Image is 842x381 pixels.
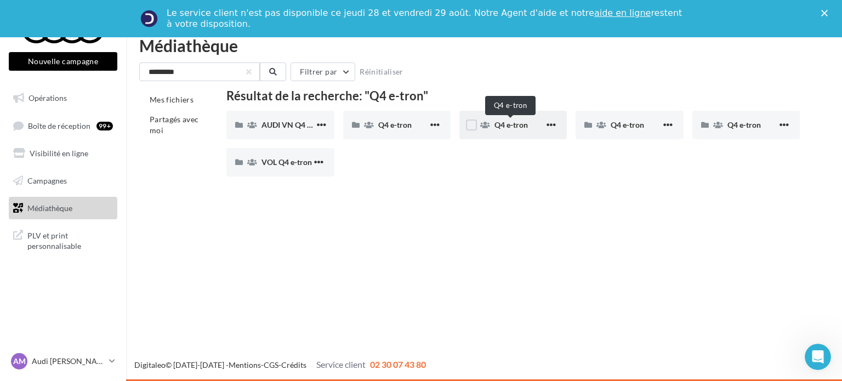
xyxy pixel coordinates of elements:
[27,228,113,252] span: PLV et print personnalisable
[316,359,366,369] span: Service client
[13,356,26,367] span: AM
[805,344,831,370] iframe: Intercom live chat
[378,120,412,129] span: Q4 e-tron
[134,360,426,369] span: © [DATE]-[DATE] - - -
[261,157,312,167] span: VOL Q4 e-tron
[29,93,67,103] span: Opérations
[96,122,113,130] div: 99+
[7,114,120,138] a: Boîte de réception99+
[727,120,761,129] span: Q4 e-tron
[261,120,363,129] span: AUDI VN Q4 e-tron sans offre
[611,120,644,129] span: Q4 e-tron
[229,360,261,369] a: Mentions
[9,52,117,71] button: Nouvelle campagne
[32,356,105,367] p: Audi [PERSON_NAME]
[226,90,800,102] div: Résultat de la recherche: "Q4 e-tron"
[7,224,120,256] a: PLV et print personnalisable
[355,65,408,78] button: Réinitialiser
[140,10,158,27] img: Profile image for Service-Client
[150,95,194,104] span: Mes fichiers
[139,37,829,54] div: Médiathèque
[821,10,832,16] div: Fermer
[27,203,72,212] span: Médiathèque
[485,96,536,115] div: Q4 e-tron
[7,142,120,165] a: Visibilité en ligne
[594,8,651,18] a: aide en ligne
[291,62,355,81] button: Filtrer par
[150,115,199,135] span: Partagés avec moi
[281,360,306,369] a: Crédits
[7,87,120,110] a: Opérations
[9,351,117,372] a: AM Audi [PERSON_NAME]
[28,121,90,130] span: Boîte de réception
[264,360,278,369] a: CGS
[167,8,684,30] div: Le service client n'est pas disponible ce jeudi 28 et vendredi 29 août. Notre Agent d'aide et not...
[7,169,120,192] a: Campagnes
[27,176,67,185] span: Campagnes
[134,360,166,369] a: Digitaleo
[30,149,88,158] span: Visibilité en ligne
[7,197,120,220] a: Médiathèque
[494,120,528,129] span: Q4 e-tron
[370,359,426,369] span: 02 30 07 43 80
